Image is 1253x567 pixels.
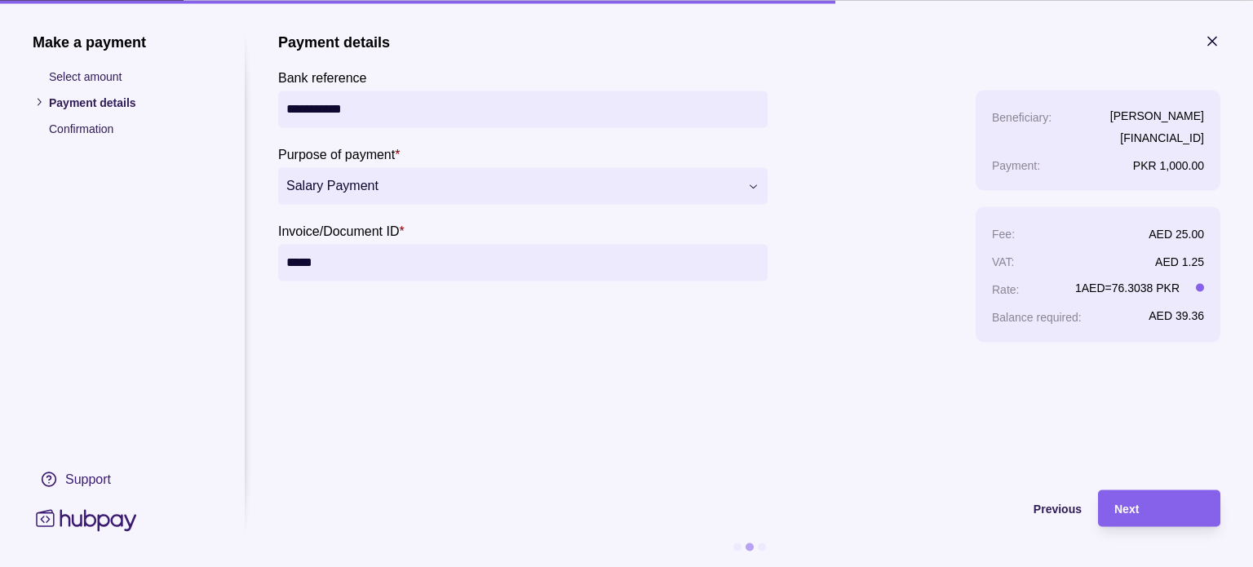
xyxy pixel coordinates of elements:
[278,70,367,84] p: Bank reference
[49,119,212,137] p: Confirmation
[286,244,759,281] input: Invoice/Document ID
[286,91,759,127] input: Bank reference
[992,227,1015,240] p: Fee :
[992,255,1015,268] p: VAT :
[1155,255,1204,268] p: AED 1.25
[1133,158,1204,171] p: PKR 1,000.00
[278,220,405,240] label: Invoice/Document ID
[1110,128,1204,146] p: [FINANCIAL_ID]
[1098,489,1220,526] button: Next
[992,282,1019,295] p: Rate :
[33,33,212,51] h1: Make a payment
[278,33,390,51] h1: Payment details
[992,158,1040,171] p: Payment :
[49,93,212,111] p: Payment details
[1110,106,1204,124] p: [PERSON_NAME]
[278,489,1082,526] button: Previous
[992,110,1052,123] p: Beneficiary :
[33,462,212,496] a: Support
[278,224,400,237] p: Invoice/Document ID
[1114,503,1139,516] span: Next
[278,144,400,163] label: Purpose of payment
[49,67,212,85] p: Select amount
[1149,227,1204,240] p: AED 25.00
[65,470,111,488] div: Support
[1149,308,1204,321] p: AED 39.36
[992,310,1082,323] p: Balance required :
[278,67,367,86] label: Bank reference
[278,147,395,161] p: Purpose of payment
[1034,503,1082,516] span: Previous
[1075,278,1180,296] p: 1 AED = 76.3038 PKR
